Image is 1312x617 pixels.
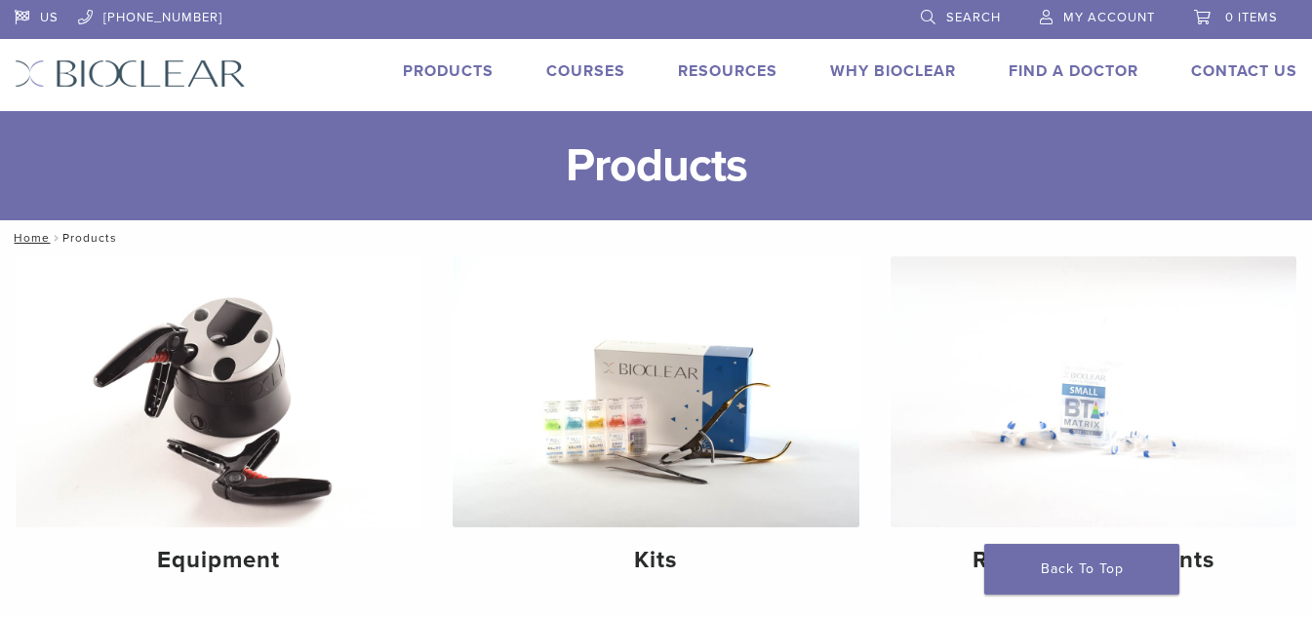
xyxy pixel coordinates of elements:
a: Back To Top [984,544,1179,595]
span: 0 items [1225,10,1278,25]
a: Equipment [16,256,421,591]
a: Products [403,61,494,81]
a: Courses [546,61,625,81]
span: / [50,233,62,243]
img: Equipment [16,256,421,527]
img: Reorder Components [891,256,1296,527]
h4: Kits [468,543,843,578]
a: Kits [453,256,858,591]
a: Home [8,231,50,245]
h4: Reorder Components [906,543,1281,578]
a: Resources [678,61,777,81]
a: Why Bioclear [830,61,956,81]
span: Search [946,10,1001,25]
img: Kits [453,256,858,527]
h4: Equipment [31,543,406,578]
span: My Account [1063,10,1155,25]
a: Find A Doctor [1009,61,1138,81]
a: Reorder Components [891,256,1296,591]
img: Bioclear [15,59,246,88]
a: Contact Us [1191,61,1297,81]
